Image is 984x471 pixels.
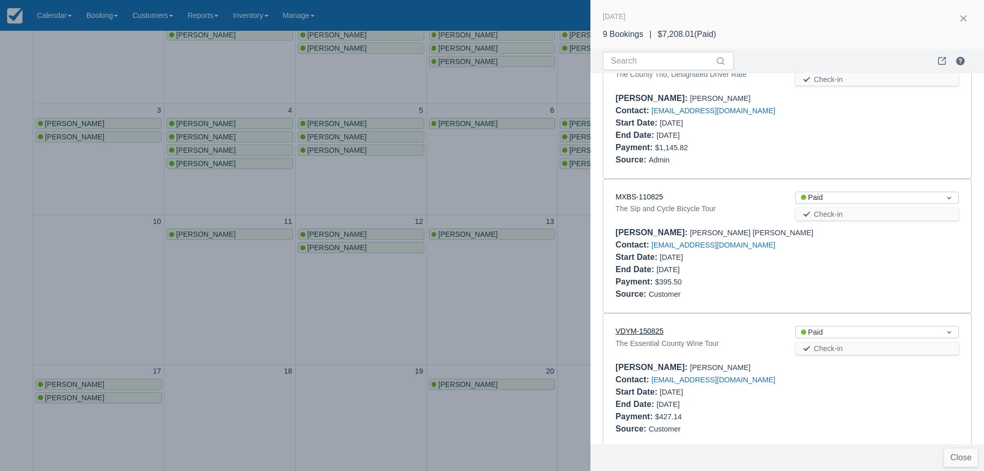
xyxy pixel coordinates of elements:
div: Contact : [616,375,651,384]
div: [DATE] [616,398,779,411]
div: Paid [801,327,935,338]
div: [PERSON_NAME] : [616,94,690,103]
button: Check-in [795,208,959,220]
div: Paid [801,192,935,203]
div: [PERSON_NAME] [616,361,959,374]
a: [EMAIL_ADDRESS][DOMAIN_NAME] [651,376,775,384]
div: Customer [616,288,959,300]
a: [EMAIL_ADDRESS][DOMAIN_NAME] [651,241,775,249]
div: $427.14 [616,411,959,423]
div: [DATE] [616,251,779,263]
div: End Date : [616,400,657,408]
div: [PERSON_NAME] [616,92,959,105]
span: Dropdown icon [944,193,954,203]
div: Contact : [616,106,651,115]
div: End Date : [616,131,657,139]
div: Admin [616,154,959,166]
div: The Essential County Wine Tour [616,337,779,350]
div: Start Date : [616,387,660,396]
div: [DATE] [616,263,779,276]
div: $395.50 [616,276,959,288]
div: [DATE] [616,117,779,129]
div: The County Trio, Designated Driver Rate [616,68,779,80]
div: $1,145.82 [616,141,959,154]
div: Payment : [616,143,655,152]
div: Customer [616,423,959,435]
div: [PERSON_NAME] [PERSON_NAME] [616,227,959,239]
input: Search [611,52,713,70]
div: [DATE] [603,10,626,23]
span: Dropdown icon [944,327,954,337]
div: End Date : [616,265,657,274]
div: Source : [616,424,649,433]
div: [DATE] [616,129,779,141]
div: [PERSON_NAME] : [616,363,690,372]
button: Check-in [795,73,959,86]
div: Payment : [616,277,655,286]
div: Start Date : [616,118,660,127]
button: Check-in [795,342,959,355]
div: [DATE] [616,386,779,398]
a: [EMAIL_ADDRESS][DOMAIN_NAME] [651,107,775,115]
a: VDYM-150825 [616,327,664,335]
div: Source : [616,155,649,164]
div: Start Date : [616,253,660,261]
div: | [643,28,658,40]
div: [PERSON_NAME] : [616,228,690,237]
div: 9 Bookings [603,28,643,40]
a: MXBS-110825 [616,193,663,201]
button: Close [944,448,978,467]
div: Payment : [616,412,655,421]
div: $7,208.01 ( Paid ) [658,28,716,40]
div: Contact : [616,240,651,249]
div: The Sip and Cycle Bicycle Tour [616,202,779,215]
div: Source : [616,290,649,298]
